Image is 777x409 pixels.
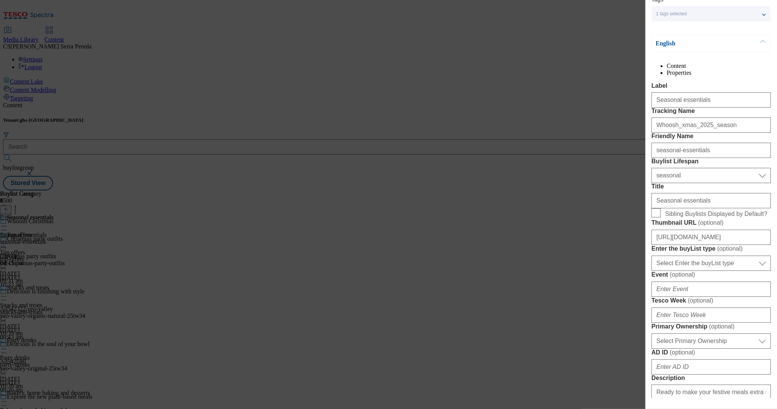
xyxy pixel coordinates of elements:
label: Friendly Name [652,133,771,140]
span: ( optional ) [709,323,735,330]
input: Enter Friendly Name [652,143,771,158]
input: Enter Tesco Week [652,308,771,323]
label: AD ID [652,349,771,356]
span: 1 tags selected [656,11,687,17]
span: ( optional ) [688,297,713,304]
input: Enter Title [652,193,771,208]
label: Event [652,271,771,279]
span: ( optional ) [670,271,695,278]
input: Enter Tracking Name [652,118,771,133]
li: Properties [667,69,771,76]
span: ( optional ) [670,349,695,356]
label: Title [652,183,771,190]
label: Primary Ownership [652,323,771,330]
button: 1 tags selected [652,6,771,21]
label: Buylist Lifespan [652,158,771,165]
span: ( optional ) [717,245,743,252]
label: Description [652,375,771,382]
span: Sibling Buylists Displayed by Default? [665,211,767,217]
span: ( optional ) [698,219,724,226]
input: Enter Thumbnail URL [652,230,771,245]
label: Tesco Week [652,297,771,304]
input: Enter Event [652,282,771,297]
label: Enter the buyList type [652,245,771,253]
label: Label [652,82,771,89]
li: Content [667,63,771,69]
label: Tracking Name [652,108,771,114]
label: Thumbnail URL [652,219,771,227]
input: Enter Label [652,92,771,108]
p: English [656,40,736,47]
input: Enter AD ID [652,359,771,375]
input: Enter Description [652,385,771,400]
